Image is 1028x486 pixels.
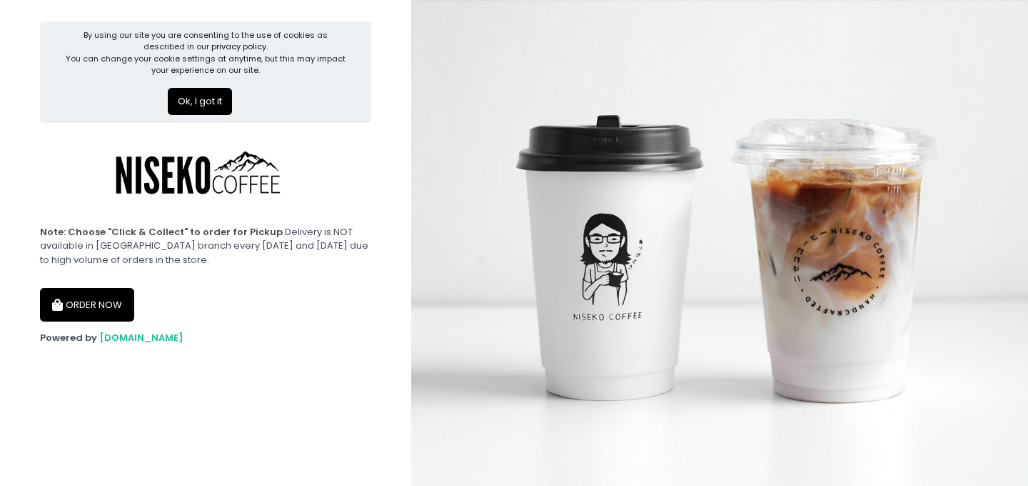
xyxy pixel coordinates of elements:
img: Niseko Coffee [96,132,311,216]
a: [DOMAIN_NAME] [99,331,183,344]
div: Delivery is NOT available in [GEOGRAPHIC_DATA] branch every [DATE] and [DATE] due to high volume ... [40,225,371,267]
button: ORDER NOW [40,288,134,322]
b: Note: Choose "Click & Collect" to order for Pickup [40,225,283,239]
div: Powered by [40,331,371,345]
button: Ok, I got it [168,88,232,115]
div: By using our site you are consenting to the use of cookies as described in our You can change you... [64,29,348,76]
a: privacy policy. [211,41,268,52]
